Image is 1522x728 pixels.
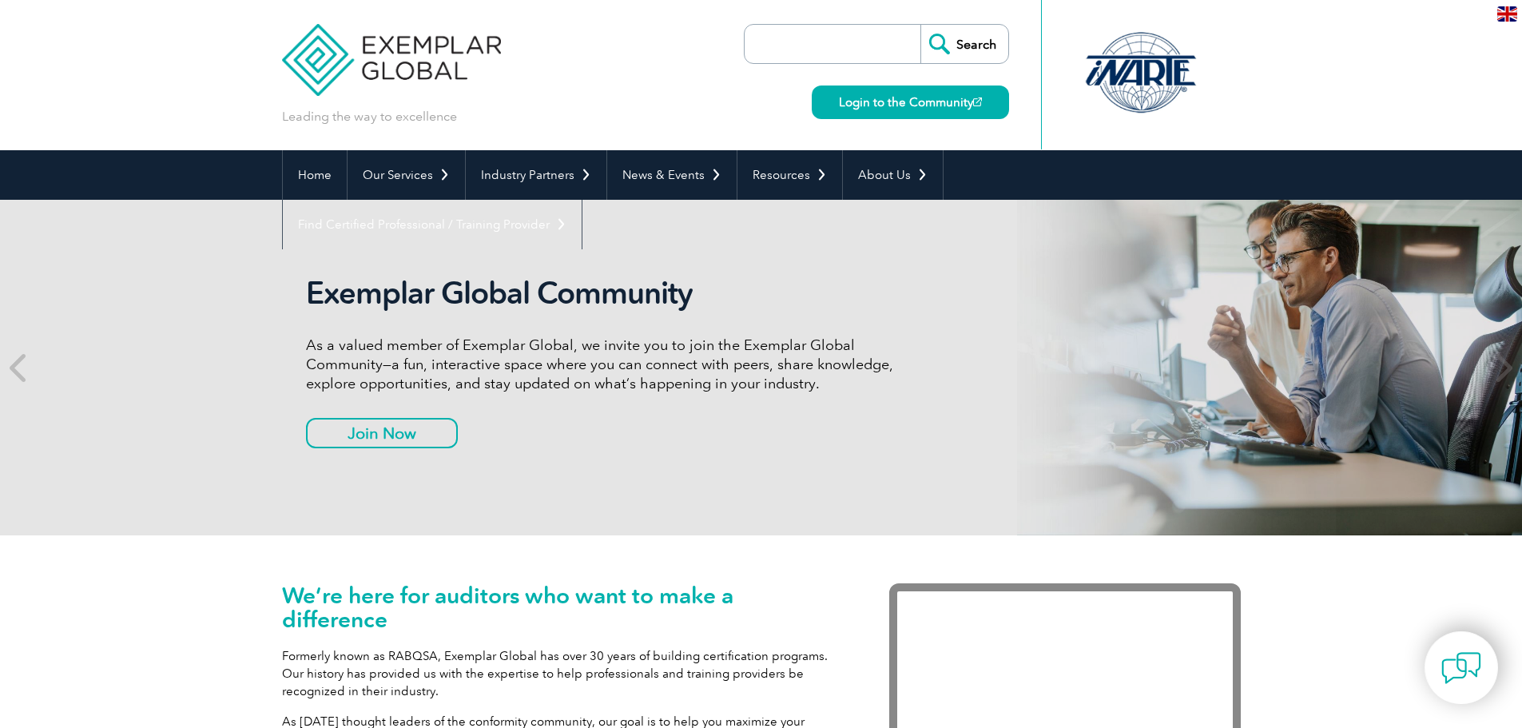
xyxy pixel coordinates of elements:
[812,86,1009,119] a: Login to the Community
[973,97,982,106] img: open_square.png
[607,150,737,200] a: News & Events
[283,200,582,249] a: Find Certified Professional / Training Provider
[1441,648,1481,688] img: contact-chat.png
[283,150,347,200] a: Home
[282,108,457,125] p: Leading the way to excellence
[306,275,905,312] h2: Exemplar Global Community
[306,336,905,393] p: As a valued member of Exemplar Global, we invite you to join the Exemplar Global Community—a fun,...
[348,150,465,200] a: Our Services
[282,647,841,700] p: Formerly known as RABQSA, Exemplar Global has over 30 years of building certification programs. O...
[843,150,943,200] a: About Us
[1497,6,1517,22] img: en
[737,150,842,200] a: Resources
[306,418,458,448] a: Join Now
[466,150,606,200] a: Industry Partners
[282,583,841,631] h1: We’re here for auditors who want to make a difference
[920,25,1008,63] input: Search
